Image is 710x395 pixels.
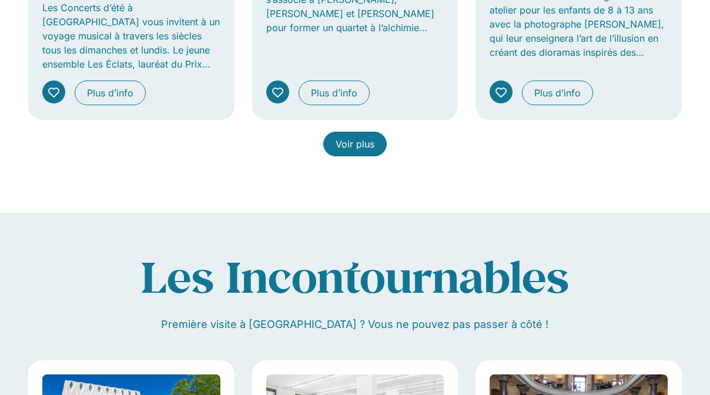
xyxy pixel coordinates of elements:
a: Voir plus [323,132,387,156]
span: Plus d’info [311,86,357,100]
p: Les Incontournables [126,251,584,302]
p: Première visite à [GEOGRAPHIC_DATA] ? Vous ne pouvez pas passer à côté ! [28,316,681,332]
span: Voir plus [336,137,374,151]
span: Plus d’info [534,86,581,100]
span: Plus d’info [87,86,133,100]
a: Plus d’info [299,81,370,105]
a: Plus d’info [522,81,593,105]
p: Les Concerts d’été à [GEOGRAPHIC_DATA] vous invitent à un voyage musical à travers les siècles to... [42,1,220,71]
a: Plus d’info [75,81,146,105]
